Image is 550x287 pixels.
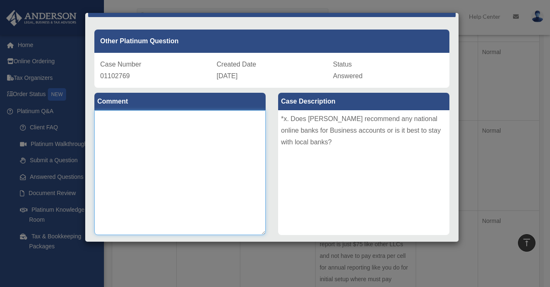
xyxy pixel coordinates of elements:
[94,93,266,110] label: Comment
[333,72,363,79] span: Answered
[94,30,449,53] div: Other Platinum Question
[100,61,141,68] span: Case Number
[278,93,449,110] label: Case Description
[333,61,352,68] span: Status
[217,72,237,79] span: [DATE]
[100,72,130,79] span: 01102769
[278,110,449,235] div: *x. Does [PERSON_NAME] recommend any national online banks for Business accounts or is it best to...
[217,61,256,68] span: Created Date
